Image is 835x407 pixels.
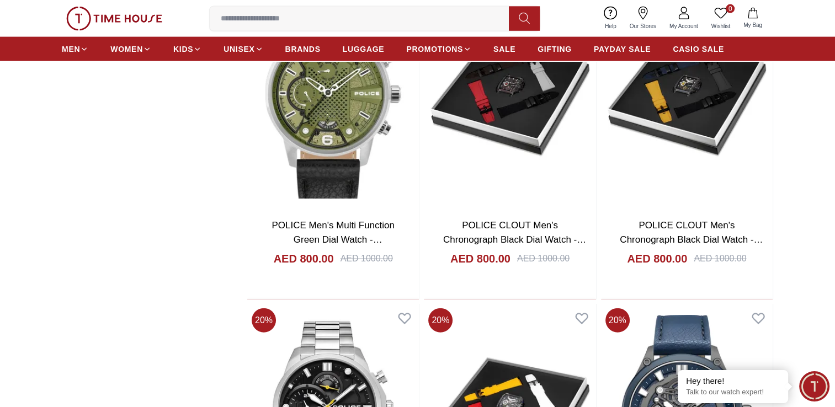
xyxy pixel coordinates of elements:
[406,39,471,59] a: PROMOTIONS
[285,39,321,59] a: BRANDS
[493,39,515,59] a: SALE
[343,44,385,55] span: LUGGAGE
[173,39,201,59] a: KIDS
[625,22,661,30] span: Our Stores
[600,22,621,30] span: Help
[341,252,393,265] div: AED 1000.00
[274,251,334,266] h4: AED 800.00
[538,39,572,59] a: GIFTING
[620,220,763,259] a: POLICE CLOUT Men's Chronograph Black Dial Watch - PEWGC00770X1
[705,4,737,33] a: 0Wishlist
[517,252,570,265] div: AED 1000.00
[594,44,651,55] span: PAYDAY SALE
[173,44,193,55] span: KIDS
[110,39,151,59] a: WOMEN
[343,39,385,59] a: LUGGAGE
[686,376,780,387] div: Hey there!
[66,7,162,31] img: ...
[110,44,143,55] span: WOMEN
[707,22,735,30] span: Wishlist
[739,21,767,29] span: My Bag
[726,4,735,13] span: 0
[673,39,724,59] a: CASIO SALE
[538,44,572,55] span: GIFTING
[406,44,463,55] span: PROMOTIONS
[665,22,703,30] span: My Account
[627,251,687,266] h4: AED 800.00
[686,388,780,397] p: Talk to our watch expert!
[224,44,254,55] span: UNISEX
[272,220,394,259] a: POLICE Men's Multi Function Green Dial Watch - PEWJF2203305
[799,371,829,401] div: Chat Widget
[252,308,276,333] span: 20 %
[450,251,510,266] h4: AED 800.00
[428,308,453,333] span: 20 %
[224,39,263,59] a: UNISEX
[443,220,586,259] a: POLICE CLOUT Men's Chronograph Black Dial Watch - PEWGC00770X0
[623,4,663,33] a: Our Stores
[62,44,80,55] span: MEN
[605,308,630,333] span: 20 %
[285,44,321,55] span: BRANDS
[737,6,769,31] button: My Bag
[594,39,651,59] a: PAYDAY SALE
[673,44,724,55] span: CASIO SALE
[694,252,746,265] div: AED 1000.00
[62,39,88,59] a: MEN
[493,44,515,55] span: SALE
[598,4,623,33] a: Help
